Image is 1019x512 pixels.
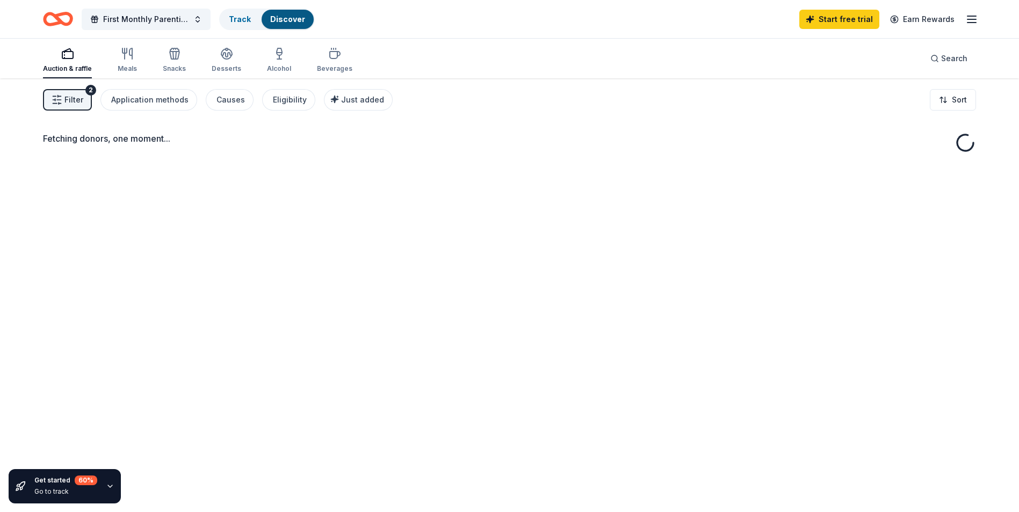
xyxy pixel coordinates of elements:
[324,89,393,111] button: Just added
[43,132,976,145] div: Fetching donors, one moment...
[267,64,291,73] div: Alcohol
[43,89,92,111] button: Filter2
[118,43,137,78] button: Meals
[212,64,241,73] div: Desserts
[206,89,254,111] button: Causes
[34,476,97,485] div: Get started
[884,10,961,29] a: Earn Rewards
[341,95,384,104] span: Just added
[163,43,186,78] button: Snacks
[317,64,352,73] div: Beverages
[111,93,189,106] div: Application methods
[267,43,291,78] button: Alcohol
[34,487,97,496] div: Go to track
[43,6,73,32] a: Home
[270,14,305,24] a: Discover
[317,43,352,78] button: Beverages
[75,476,97,485] div: 60 %
[64,93,83,106] span: Filter
[922,48,976,69] button: Search
[82,9,211,30] button: First Monthly Parenting meeting
[930,89,976,111] button: Sort
[103,13,189,26] span: First Monthly Parenting meeting
[229,14,251,24] a: Track
[85,85,96,96] div: 2
[100,89,197,111] button: Application methods
[262,89,315,111] button: Eligibility
[43,64,92,73] div: Auction & raffle
[43,43,92,78] button: Auction & raffle
[216,93,245,106] div: Causes
[952,93,967,106] span: Sort
[273,93,307,106] div: Eligibility
[212,43,241,78] button: Desserts
[163,64,186,73] div: Snacks
[118,64,137,73] div: Meals
[799,10,879,29] a: Start free trial
[219,9,315,30] button: TrackDiscover
[941,52,967,65] span: Search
